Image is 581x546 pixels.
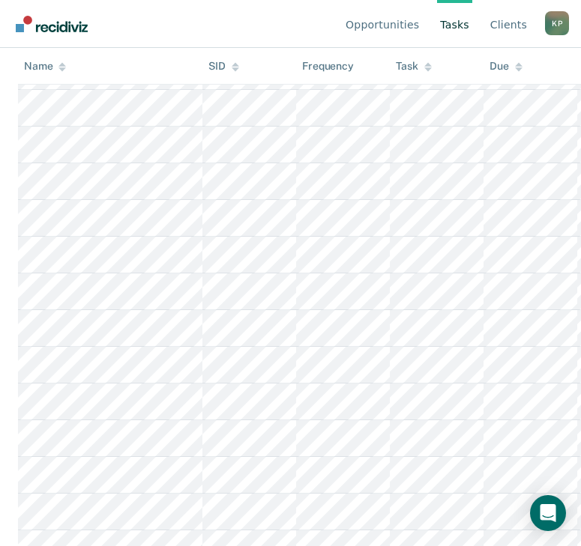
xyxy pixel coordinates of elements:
[302,60,354,73] div: Frequency
[24,60,66,73] div: Name
[490,60,523,73] div: Due
[208,60,239,73] div: SID
[530,495,566,531] div: Open Intercom Messenger
[545,11,569,35] div: K P
[545,11,569,35] button: Profile dropdown button
[396,60,431,73] div: Task
[16,16,88,32] img: Recidiviz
